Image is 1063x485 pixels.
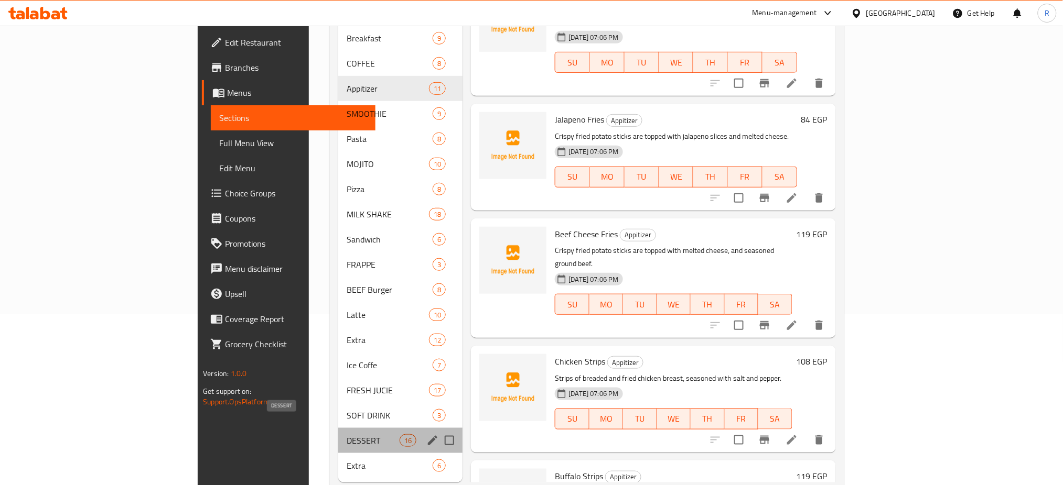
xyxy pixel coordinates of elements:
[661,297,686,312] span: WE
[767,169,793,184] span: SA
[607,115,642,127] span: Appitizer
[691,409,724,429] button: TH
[347,32,433,45] div: Breakfast
[797,469,828,483] h6: 119 EGP
[433,34,445,43] span: 9
[433,57,446,70] div: items
[338,453,463,478] div: Extra6
[347,57,433,70] span: COFFEE
[430,159,445,169] span: 10
[807,313,832,338] button: delete
[231,367,247,380] span: 1.0.0
[607,356,643,369] div: Appitizer
[347,434,400,447] span: DESSERT
[338,428,463,453] div: DESSERT16edit
[338,277,463,302] div: BEEF Burger8
[555,52,590,73] button: SU
[338,252,463,277] div: FRAPPE3
[202,206,375,231] a: Coupons
[606,114,642,127] div: Appitizer
[202,231,375,256] a: Promotions
[202,30,375,55] a: Edit Restaurant
[623,409,657,429] button: TU
[728,72,750,94] span: Select to update
[338,51,463,76] div: COFFEE8
[433,107,446,120] div: items
[695,297,720,312] span: TH
[338,327,463,352] div: Extra12
[620,229,656,241] span: Appitizer
[425,433,441,448] button: edit
[338,76,463,101] div: Appitizer11
[807,427,832,453] button: delete
[560,411,585,426] span: SU
[203,367,229,380] span: Version:
[555,112,604,127] span: Jalapeno Fries
[797,227,828,241] h6: 119 EGP
[693,167,728,188] button: TH
[725,409,758,429] button: FR
[347,409,433,422] div: SOFT DRINK
[786,192,798,204] a: Edit menu item
[347,459,433,472] span: Extra
[225,237,367,250] span: Promotions
[728,52,763,73] button: FR
[347,308,429,321] div: Latte
[202,55,375,80] a: Branches
[225,36,367,49] span: Edit Restaurant
[347,82,429,95] div: Appitizer
[659,52,694,73] button: WE
[625,52,659,73] button: TU
[627,297,652,312] span: TU
[347,133,433,145] span: Pasta
[338,302,463,327] div: Latte10
[430,385,445,395] span: 17
[400,436,416,446] span: 16
[623,294,657,315] button: TU
[338,202,463,227] div: MILK SHAKE18
[338,403,463,428] div: SOFT DRINK3
[728,429,750,451] span: Select to update
[225,187,367,200] span: Choice Groups
[555,167,590,188] button: SU
[338,26,463,51] div: Breakfast9
[338,101,463,126] div: SMOOTHIE9
[555,372,792,385] p: Strips of breaded and fried chicken breast, seasoned with salt and pepper.
[433,359,446,371] div: items
[625,167,659,188] button: TU
[433,411,445,421] span: 3
[752,71,777,96] button: Branch-specific-item
[433,109,445,119] span: 9
[758,294,792,315] button: SA
[211,105,375,130] a: Sections
[338,177,463,202] div: Pizza8
[202,80,375,105] a: Menus
[202,306,375,332] a: Coverage Report
[555,468,603,484] span: Buffalo Strips
[347,258,433,271] div: FRAPPE
[752,427,777,453] button: Branch-specific-item
[338,151,463,177] div: MOJITO10
[433,133,446,145] div: items
[347,283,433,296] span: BEEF Burger
[429,82,446,95] div: items
[763,411,788,426] span: SA
[202,181,375,206] a: Choice Groups
[338,352,463,378] div: Ice Coffe7
[560,297,585,312] span: SU
[211,130,375,156] a: Full Menu View
[797,354,828,369] h6: 108 EGP
[433,32,446,45] div: items
[429,308,446,321] div: items
[627,411,652,426] span: TU
[225,262,367,275] span: Menu disclaimer
[430,335,445,345] span: 12
[433,258,446,271] div: items
[763,297,788,312] span: SA
[433,59,445,69] span: 8
[657,294,691,315] button: WE
[866,7,936,19] div: [GEOGRAPHIC_DATA]
[225,61,367,74] span: Branches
